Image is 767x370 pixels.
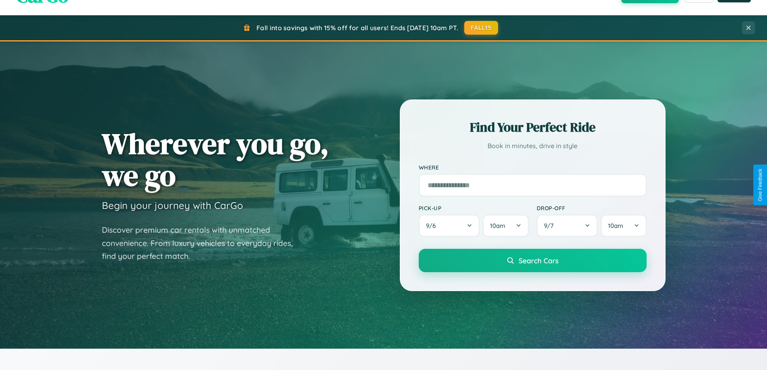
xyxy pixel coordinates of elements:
p: Book in minutes, drive in style [419,140,647,152]
span: 9 / 7 [544,222,558,229]
span: Search Cars [519,256,558,265]
label: Where [419,164,647,171]
span: 10am [608,222,623,229]
h2: Find Your Perfect Ride [419,118,647,136]
span: 9 / 6 [426,222,440,229]
div: Give Feedback [757,169,763,201]
button: 10am [601,215,646,237]
button: Search Cars [419,249,647,272]
button: 9/7 [537,215,598,237]
label: Drop-off [537,205,647,211]
h1: Wherever you go, we go [102,128,329,191]
button: FALL15 [464,21,498,35]
button: 9/6 [419,215,480,237]
span: Fall into savings with 15% off for all users! Ends [DATE] 10am PT. [256,24,458,32]
label: Pick-up [419,205,529,211]
h3: Begin your journey with CarGo [102,199,243,211]
span: 10am [490,222,505,229]
p: Discover premium car rentals with unmatched convenience. From luxury vehicles to everyday rides, ... [102,223,303,263]
button: 10am [483,215,528,237]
